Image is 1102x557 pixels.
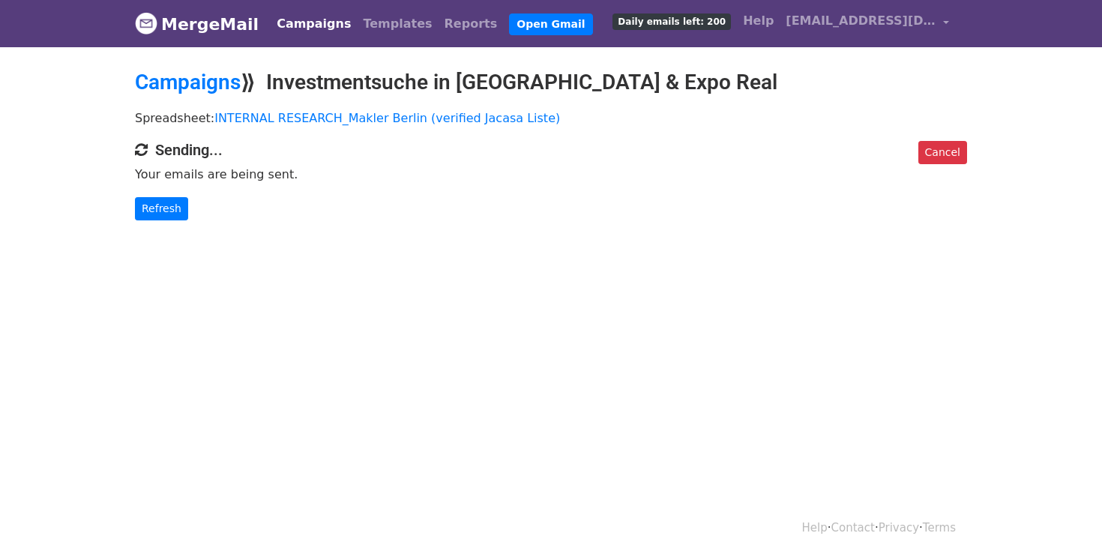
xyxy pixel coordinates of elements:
[786,12,936,30] span: [EMAIL_ADDRESS][DOMAIN_NAME]
[271,9,357,39] a: Campaigns
[357,9,438,39] a: Templates
[606,6,737,36] a: Daily emails left: 200
[135,70,967,95] h2: ⟫ Investmentsuche in [GEOGRAPHIC_DATA] & Expo Real
[612,13,731,30] span: Daily emails left: 200
[802,521,828,535] a: Help
[135,70,241,94] a: Campaigns
[737,6,780,36] a: Help
[879,521,919,535] a: Privacy
[923,521,956,535] a: Terms
[780,6,955,41] a: [EMAIL_ADDRESS][DOMAIN_NAME]
[135,12,157,34] img: MergeMail logo
[135,141,967,159] h4: Sending...
[135,8,259,40] a: MergeMail
[918,141,967,164] a: Cancel
[509,13,592,35] a: Open Gmail
[831,521,875,535] a: Contact
[214,111,560,125] a: INTERNAL RESEARCH_Makler Berlin (verified Jacasa Liste)
[135,197,188,220] a: Refresh
[135,110,967,126] p: Spreadsheet:
[135,166,967,182] p: Your emails are being sent.
[439,9,504,39] a: Reports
